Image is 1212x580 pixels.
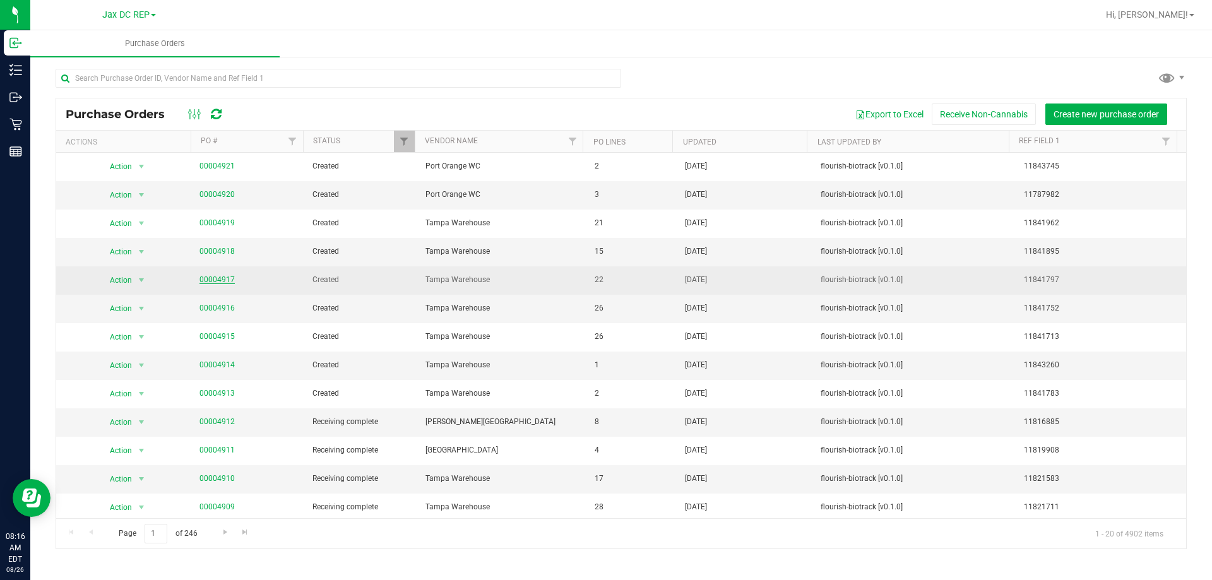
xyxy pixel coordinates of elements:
[216,524,234,541] a: Go to the next page
[425,416,580,428] span: [PERSON_NAME][GEOGRAPHIC_DATA]
[1024,217,1179,229] span: 11841962
[6,565,25,574] p: 08/26
[1024,274,1179,286] span: 11841797
[595,501,670,513] span: 28
[595,388,670,399] span: 2
[236,524,254,541] a: Go to the last page
[593,138,626,146] a: PO Lines
[394,131,415,152] a: Filter
[685,359,707,371] span: [DATE]
[312,217,410,229] span: Created
[133,357,149,374] span: select
[425,444,580,456] span: [GEOGRAPHIC_DATA]
[98,328,133,346] span: Action
[98,470,133,488] span: Action
[425,331,580,343] span: Tampa Warehouse
[595,160,670,172] span: 2
[30,30,280,57] a: Purchase Orders
[108,38,202,49] span: Purchase Orders
[199,389,235,398] a: 00004913
[685,473,707,485] span: [DATE]
[685,331,707,343] span: [DATE]
[425,473,580,485] span: Tampa Warehouse
[1156,131,1177,152] a: Filter
[821,501,1009,513] span: flourish-biotrack [v0.1.0]
[199,446,235,454] a: 00004911
[98,300,133,317] span: Action
[312,416,410,428] span: Receiving complete
[425,302,580,314] span: Tampa Warehouse
[1024,160,1179,172] span: 11843745
[199,502,235,511] a: 00004909
[98,413,133,431] span: Action
[821,274,1009,286] span: flourish-biotrack [v0.1.0]
[1024,416,1179,428] span: 11816885
[821,246,1009,257] span: flourish-biotrack [v0.1.0]
[98,186,133,204] span: Action
[9,145,22,158] inline-svg: Reports
[145,524,167,543] input: 1
[1045,104,1167,125] button: Create new purchase order
[133,413,149,431] span: select
[312,331,410,343] span: Created
[312,444,410,456] span: Receiving complete
[425,246,580,257] span: Tampa Warehouse
[847,104,932,125] button: Export to Excel
[313,136,340,145] a: Status
[595,189,670,201] span: 3
[1085,524,1173,543] span: 1 - 20 of 4902 items
[595,302,670,314] span: 26
[1024,473,1179,485] span: 11821583
[685,302,707,314] span: [DATE]
[98,215,133,232] span: Action
[685,416,707,428] span: [DATE]
[425,136,478,145] a: Vendor Name
[425,217,580,229] span: Tampa Warehouse
[425,359,580,371] span: Tampa Warehouse
[6,531,25,565] p: 08:16 AM EDT
[425,274,580,286] span: Tampa Warehouse
[1024,302,1179,314] span: 11841752
[9,91,22,104] inline-svg: Outbound
[98,243,133,261] span: Action
[1024,388,1179,399] span: 11841783
[685,388,707,399] span: [DATE]
[425,501,580,513] span: Tampa Warehouse
[199,417,235,426] a: 00004912
[595,416,670,428] span: 8
[199,218,235,227] a: 00004919
[66,107,177,121] span: Purchase Orders
[312,189,410,201] span: Created
[133,271,149,289] span: select
[13,479,50,517] iframe: Resource center
[312,388,410,399] span: Created
[821,302,1009,314] span: flourish-biotrack [v0.1.0]
[821,189,1009,201] span: flourish-biotrack [v0.1.0]
[821,388,1009,399] span: flourish-biotrack [v0.1.0]
[98,499,133,516] span: Action
[595,331,670,343] span: 26
[1024,189,1179,201] span: 11787982
[98,385,133,403] span: Action
[683,138,716,146] a: Updated
[821,444,1009,456] span: flourish-biotrack [v0.1.0]
[133,442,149,459] span: select
[1019,136,1060,145] a: Ref Field 1
[1024,331,1179,343] span: 11841713
[199,247,235,256] a: 00004918
[1024,359,1179,371] span: 11843260
[133,215,149,232] span: select
[685,274,707,286] span: [DATE]
[821,160,1009,172] span: flourish-biotrack [v0.1.0]
[595,444,670,456] span: 4
[821,359,1009,371] span: flourish-biotrack [v0.1.0]
[312,473,410,485] span: Receiving complete
[685,501,707,513] span: [DATE]
[312,160,410,172] span: Created
[1106,9,1188,20] span: Hi, [PERSON_NAME]!
[562,131,583,152] a: Filter
[685,217,707,229] span: [DATE]
[133,499,149,516] span: select
[199,360,235,369] a: 00004914
[821,416,1009,428] span: flourish-biotrack [v0.1.0]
